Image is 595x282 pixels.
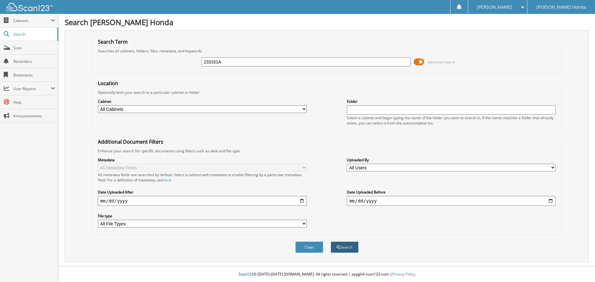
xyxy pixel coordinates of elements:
[98,196,307,206] input: start
[13,59,55,64] span: Reminders
[428,60,455,64] span: Advanced Search
[98,99,307,104] label: Cabinet
[13,32,54,37] span: Search
[239,271,253,277] span: Scan123
[95,48,559,54] div: Searches all cabinets, folders, files, metadata, and keywords
[59,267,595,282] div: © [DATE]-[DATE] [DOMAIN_NAME]. All rights reserved | appg04-scan123-com |
[13,72,55,78] span: Bookmarks
[65,17,589,27] h1: Search [PERSON_NAME] Honda
[13,45,55,50] span: Scan
[6,3,53,11] img: scan123-logo-white.svg
[295,241,323,253] button: Clear
[13,100,55,105] span: Help
[347,157,556,163] label: Uploaded By
[564,252,595,282] iframe: Chat Widget
[13,18,51,23] span: Cabinets
[163,177,171,183] a: here
[98,189,307,195] label: Date Uploaded After
[13,113,55,119] span: Announcements
[95,148,559,154] div: Enhance your search for specific documents using filters such as date and file type.
[347,115,556,126] div: Select a cabinet and begin typing the name of the folder you want to search in. If the name match...
[98,157,307,163] label: Metadata
[331,241,359,253] button: Search
[392,271,415,277] a: Privacy Policy
[477,5,512,9] span: [PERSON_NAME]
[98,172,307,183] div: All metadata fields are searched by default. Select a cabinet with metadata to enable filtering b...
[98,213,307,219] label: File type
[95,80,121,87] legend: Location
[95,38,131,45] legend: Search Term
[13,86,51,91] span: User Reports
[95,90,559,95] div: Optionally limit your search to a particular cabinet or folder
[347,196,556,206] input: end
[536,5,586,9] span: [PERSON_NAME] Honda
[347,99,556,104] label: Folder
[347,189,556,195] label: Date Uploaded Before
[95,138,166,145] legend: Additional Document Filters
